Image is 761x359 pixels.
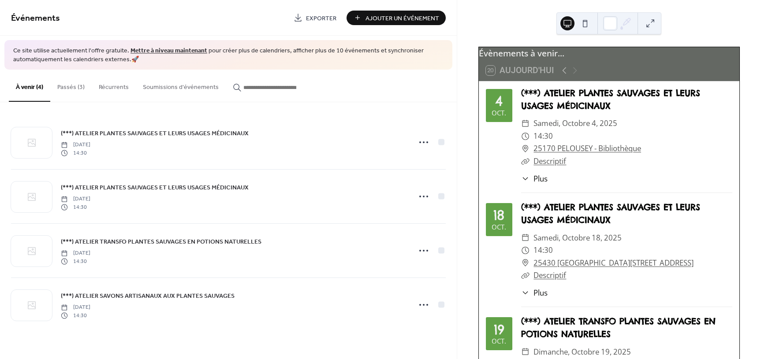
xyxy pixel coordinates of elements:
a: Descriptif [533,270,566,280]
div: ​ [521,142,530,155]
span: [DATE] [61,303,90,311]
span: samedi, octobre 18, 2025 [533,232,622,244]
a: Exporter [287,11,343,25]
span: Événements [11,10,60,27]
div: ​ [521,287,530,298]
span: Ajouter Un Événement [366,14,439,23]
a: (***) ATELIER TRANSFO PLANTES SAUVAGES EN POTIONS NATURELLES [521,316,716,339]
div: ​ [521,117,530,130]
div: 19 [494,323,504,336]
a: 25170 PELOUSEY - Bibliothèque [533,142,641,155]
div: ​ [521,155,530,168]
div: oct. [492,110,506,116]
a: (***) ATELIER TRANSFO PLANTES SAUVAGES EN POTIONS NATURELLES [61,237,261,247]
button: Récurrents [92,70,136,101]
span: samedi, octobre 4, 2025 [533,117,617,130]
span: Plus [533,173,548,184]
div: ​ [521,244,530,257]
button: Passés (3) [50,70,92,101]
div: oct. [492,338,506,344]
span: (***) ATELIER SAVONS ARTISANAUX AUX PLANTES SAUVAGES [61,292,235,301]
div: ​ [521,232,530,244]
div: ​ [521,173,530,184]
button: Soumissions d'événements [136,70,226,101]
span: (***) ATELIER PLANTES SAUVAGES ET LEURS USAGES MÉDICINAUX [61,129,249,138]
span: 14:30 [61,311,90,319]
div: 18 [493,208,504,222]
div: ​ [521,257,530,270]
a: (***) ATELIER PLANTES SAUVAGES ET LEURS USAGES MÉDICINAUX [521,88,700,111]
a: (***) ATELIER PLANTES SAUVAGES ET LEURS USAGES MÉDICINAUX [61,128,249,138]
a: 25430 [GEOGRAPHIC_DATA][STREET_ADDRESS] [533,257,694,270]
div: ​ [521,130,530,143]
span: (***) ATELIER TRANSFO PLANTES SAUVAGES EN POTIONS NATURELLES [61,237,261,247]
span: Exporter [306,14,336,23]
div: Évènements à venir... [479,47,739,60]
button: ​Plus [521,287,548,298]
a: (***) ATELIER PLANTES SAUVAGES ET LEURS USAGES MÉDICINAUX [61,182,249,192]
button: Ajouter Un Événement [347,11,446,25]
span: Plus [533,287,548,298]
span: dimanche, octobre 19, 2025 [533,346,631,359]
div: 4 [495,94,503,107]
span: 14:30 [533,130,553,143]
button: ​Plus [521,173,548,184]
a: (***) ATELIER SAVONS ARTISANAUX AUX PLANTES SAUVAGES [61,291,235,301]
span: 14:30 [61,257,90,265]
span: 14:30 [61,203,90,211]
span: 14:30 [533,244,553,257]
span: [DATE] [61,141,90,149]
a: (***) ATELIER PLANTES SAUVAGES ET LEURS USAGES MÉDICINAUX [521,202,700,225]
div: ​ [521,269,530,282]
a: Descriptif [533,156,566,166]
span: [DATE] [61,195,90,203]
div: ​ [521,346,530,359]
span: 14:30 [61,149,90,157]
div: oct. [492,224,506,230]
a: Mettre à niveau maintenant [131,45,207,57]
span: Ce site utilise actuellement l'offre gratuite. pour créer plus de calendriers, afficher plus de 1... [13,47,444,64]
button: À venir (4) [9,70,50,102]
span: [DATE] [61,249,90,257]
